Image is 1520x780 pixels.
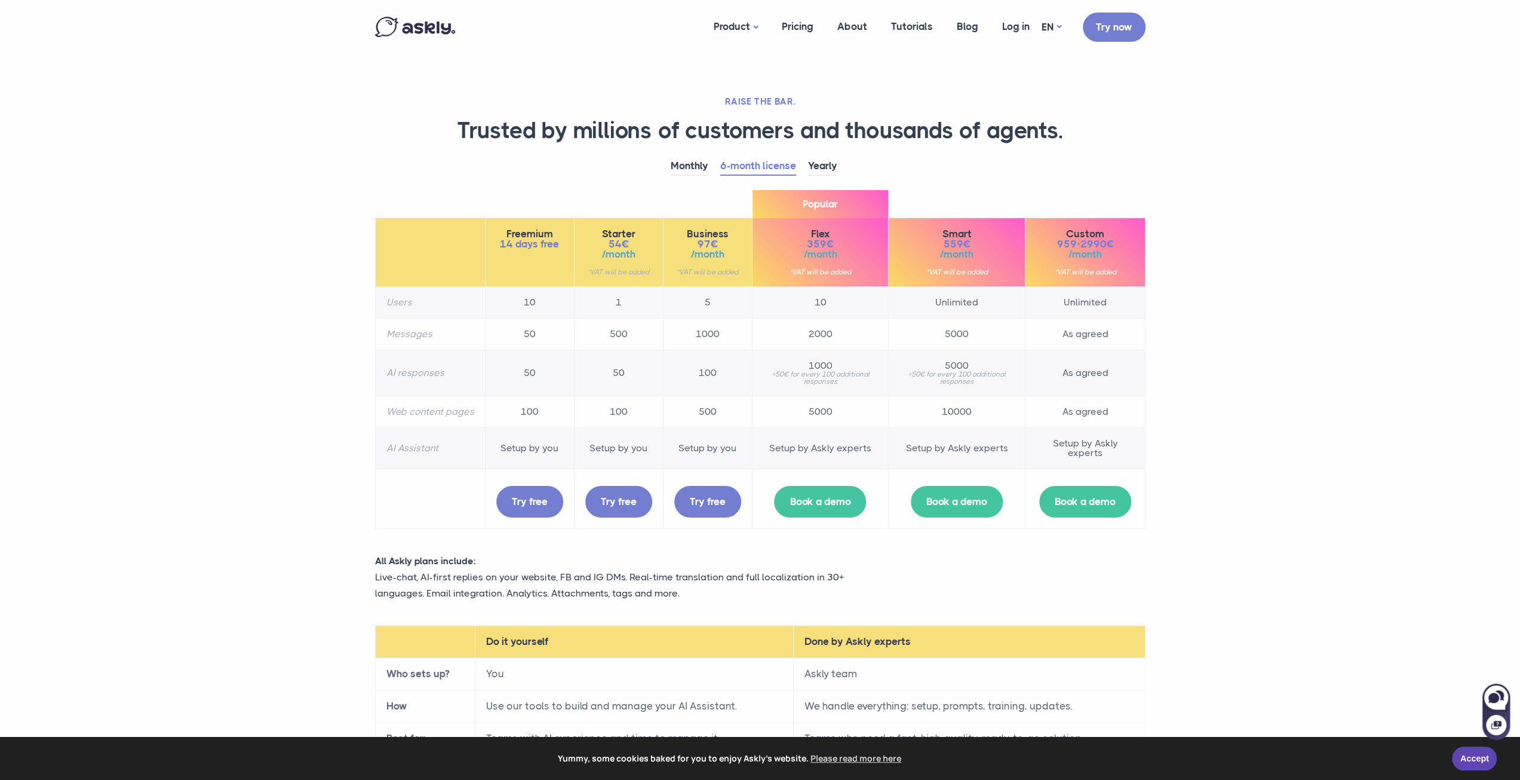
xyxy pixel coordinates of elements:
[753,190,889,218] span: Popular
[752,396,889,427] td: 5000
[879,4,945,50] a: Tutorials
[825,4,879,50] a: About
[375,96,1146,108] h2: RAISE THE BAR.
[485,318,574,350] td: 50
[1025,286,1145,318] td: Unlimited
[574,350,663,396] td: 50
[1042,19,1061,36] a: EN
[574,318,663,350] td: 500
[808,157,837,176] a: Yearly
[674,249,741,259] span: /month
[763,239,878,249] span: 359€
[889,396,1025,427] td: 10000
[475,626,793,658] th: Do it yourself
[496,229,563,239] span: Freemium
[720,157,796,176] a: 6-month license
[899,239,1014,249] span: 559€
[911,486,1003,518] a: Book a demo
[1036,249,1134,259] span: /month
[674,239,741,249] span: 97€
[485,427,574,469] td: Setup by you
[375,427,485,469] th: AI Assistant
[375,555,476,567] strong: All Askly plans include:
[763,229,878,239] span: Flex
[475,690,793,723] td: Use our tools to build and manage your AI Assistant.
[702,4,770,51] a: Product
[1036,407,1134,417] span: As agreed
[793,658,1145,690] td: Askly team
[899,249,1014,259] span: /month
[485,350,574,396] td: 50
[674,229,741,239] span: Business
[1036,229,1134,239] span: Custom
[475,658,793,690] td: You
[899,229,1014,239] span: Smart
[585,249,652,259] span: /month
[375,286,485,318] th: Users
[899,371,1014,385] small: +50€ for every 100 additional responses
[1025,318,1145,350] td: As agreed
[574,286,663,318] td: 1
[663,286,752,318] td: 5
[674,486,741,518] a: Try free
[1039,486,1131,518] a: Book a demo
[574,396,663,427] td: 100
[375,396,485,427] th: Web content pages
[774,486,866,518] a: Book a demo
[1025,427,1145,469] td: Setup by Askly experts
[663,396,752,427] td: 500
[1452,747,1497,770] a: Accept
[763,361,878,371] span: 1000
[793,723,1145,755] td: Teams who need a fast, high-quality, ready-to-go solution.
[899,361,1014,371] span: 5000
[763,249,878,259] span: /month
[1036,368,1134,378] span: As agreed
[945,4,990,50] a: Blog
[496,486,563,518] a: Try free
[375,723,475,755] th: Best for:
[990,4,1042,50] a: Log in
[585,268,652,276] small: *VAT will be added
[663,427,752,469] td: Setup by you
[585,239,652,249] span: 54€
[496,239,563,249] span: 14 days free
[889,427,1025,469] td: Setup by Askly experts
[1036,239,1134,249] span: 959-2990€
[1083,13,1146,42] a: Try now
[585,229,652,239] span: Starter
[663,318,752,350] td: 1000
[574,427,663,469] td: Setup by you
[674,268,741,276] small: *VAT will be added
[752,427,889,469] td: Setup by Askly experts
[770,4,825,50] a: Pricing
[1036,268,1134,276] small: *VAT will be added
[485,286,574,318] td: 10
[375,569,883,601] p: Live-chat, AI-first replies on your website, FB and IG DMs. Real-time translation and full locali...
[899,268,1014,276] small: *VAT will be added
[485,396,574,427] td: 100
[793,690,1145,723] td: We handle everything: setup, prompts, training, updates.
[1481,681,1511,741] iframe: Askly chat
[375,658,475,690] th: Who sets up?
[17,750,1444,767] span: Yummy, some cookies baked for you to enjoy Askly's website.
[889,286,1025,318] td: Unlimited
[375,318,485,350] th: Messages
[752,286,889,318] td: 10
[671,157,708,176] a: Monthly
[809,750,903,767] a: learn more about cookies
[375,117,1146,145] h1: Trusted by millions of customers and thousands of agents.
[763,371,878,385] small: +50€ for every 100 additional responses
[663,350,752,396] td: 100
[763,268,878,276] small: *VAT will be added
[752,318,889,350] td: 2000
[375,690,475,723] th: How
[475,723,793,755] td: Teams with AI experience and time to manage it.
[793,626,1145,658] th: Done by Askly experts
[585,486,652,518] a: Try free
[375,350,485,396] th: AI responses
[889,318,1025,350] td: 5000
[375,17,455,37] img: Askly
